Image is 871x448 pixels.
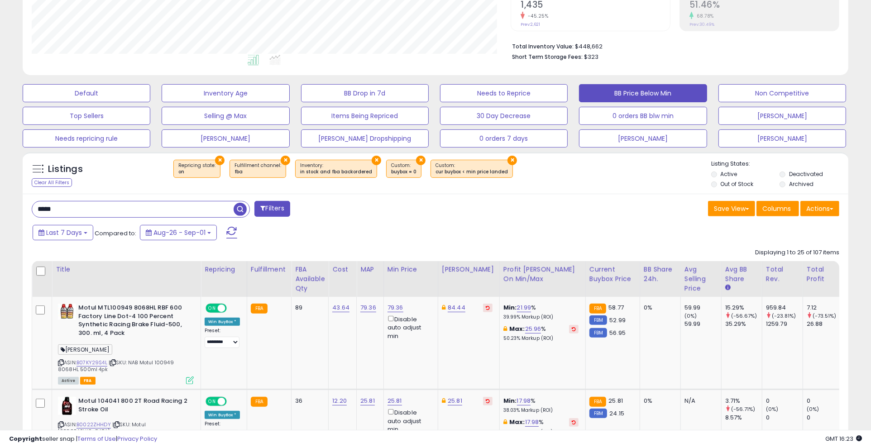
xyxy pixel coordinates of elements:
[206,305,218,312] span: ON
[301,107,429,125] button: Items Being Repriced
[772,312,796,319] small: (-23.81%)
[388,303,403,312] a: 79.36
[391,169,416,175] div: buybox = 0
[644,304,674,312] div: 0%
[800,201,839,216] button: Actions
[215,156,225,165] button: ×
[295,397,321,405] div: 36
[372,156,381,165] button: ×
[77,434,116,443] a: Terms of Use
[295,304,321,312] div: 89
[448,303,465,312] a: 84.44
[789,180,814,188] label: Archived
[720,180,753,188] label: Out of Stock
[48,163,83,176] h5: Listings
[725,397,762,405] div: 3.71%
[58,359,174,372] span: | SKU: NAB Motul 100949 8068HL 500ml 4pk
[332,396,347,405] a: 12.20
[251,304,268,314] small: FBA
[416,156,426,165] button: ×
[300,169,372,175] div: in stock and fba backordered
[162,107,289,125] button: Selling @ Max
[689,22,714,27] small: Prev: 30.49%
[9,434,42,443] strong: Copyright
[23,107,150,125] button: Top Sellers
[766,320,803,328] div: 1259.79
[251,397,268,407] small: FBA
[711,160,848,168] p: Listing States:
[178,169,215,175] div: on
[388,396,402,405] a: 25.81
[440,107,568,125] button: 30 Day Decrease
[205,318,240,326] div: Win BuyBox *
[825,434,862,443] span: 2025-09-9 16:23 GMT
[234,169,281,175] div: fba
[756,201,799,216] button: Columns
[509,418,525,426] b: Max:
[360,396,375,405] a: 25.81
[33,225,93,240] button: Last 7 Days
[140,225,217,240] button: Aug-26 - Sep-01
[608,303,624,312] span: 58.77
[512,40,833,51] li: $448,662
[503,418,579,435] div: %
[80,377,96,385] span: FBA
[589,397,606,407] small: FBA
[9,435,157,443] div: seller snap | |
[725,265,758,284] div: Avg BB Share
[684,304,721,312] div: 59.99
[234,162,281,176] span: Fulfillment channel :
[525,324,541,334] a: 25.96
[332,265,353,274] div: Cost
[78,397,188,416] b: Motul 104041 800 2T Road Racing 2 Stroke Oil
[725,320,762,328] div: 35.29%
[725,284,731,292] small: Avg BB Share.
[78,304,188,339] b: Motul MTL100949 8068HL RBF 600 Factory Line Dot-4 100 Percent Synthetic Racing Brake Fluid-500, 3...
[755,248,839,257] div: Displaying 1 to 25 of 107 items
[388,314,431,340] div: Disable auto adjust min
[503,265,582,284] div: Profit [PERSON_NAME] on Min/Max
[579,107,707,125] button: 0 orders BB blw min
[388,407,431,434] div: Disable auto adjust min
[517,396,531,405] a: 17.98
[58,304,194,383] div: ASIN:
[360,265,380,274] div: MAP
[512,53,583,61] b: Short Term Storage Fees:
[684,397,714,405] div: N/A
[517,303,531,312] a: 21.99
[766,397,803,405] div: 0
[807,414,843,422] div: 0
[46,228,82,237] span: Last 7 Days
[58,304,76,320] img: 51EXR9grmbL._SL40_.jpg
[589,265,636,284] div: Current Buybox Price
[503,314,579,320] p: 39.99% Markup (ROI)
[807,320,843,328] div: 26.88
[684,312,697,319] small: (0%)
[579,129,707,148] button: [PERSON_NAME]
[708,201,755,216] button: Save View
[499,261,585,297] th: The percentage added to the cost of goods (COGS) that forms the calculator for Min & Max prices.
[684,320,721,328] div: 59.99
[579,84,707,102] button: BB Price Below Min
[23,129,150,148] button: Needs repricing rule
[251,265,287,274] div: Fulfillment
[301,84,429,102] button: BB Drop in 7d
[507,156,517,165] button: ×
[503,396,517,405] b: Min:
[205,411,240,419] div: Win BuyBox *
[503,397,579,414] div: %
[153,228,206,237] span: Aug-26 - Sep-01
[435,162,508,176] span: Custom:
[766,304,803,312] div: 959.84
[813,312,836,319] small: (-73.51%)
[388,265,434,274] div: Min Price
[609,316,626,324] span: 52.99
[644,265,677,284] div: BB Share 24h.
[295,265,325,293] div: FBA Available Qty
[300,162,372,176] span: Inventory :
[718,107,846,125] button: [PERSON_NAME]
[503,407,579,414] p: 38.03% Markup (ROI)
[525,13,549,19] small: -45.25%
[589,409,607,418] small: FBM
[762,204,791,213] span: Columns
